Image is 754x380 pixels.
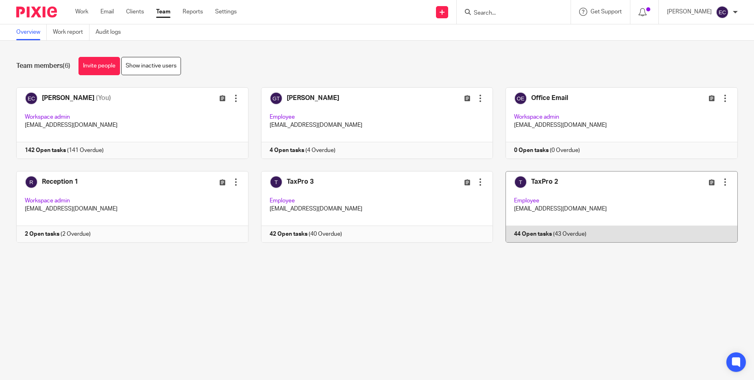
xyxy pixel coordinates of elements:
[473,10,546,17] input: Search
[121,57,181,75] a: Show inactive users
[96,24,127,40] a: Audit logs
[716,6,729,19] img: svg%3E
[53,24,89,40] a: Work report
[16,62,70,70] h1: Team members
[78,57,120,75] a: Invite people
[156,8,170,16] a: Team
[667,8,712,16] p: [PERSON_NAME]
[126,8,144,16] a: Clients
[75,8,88,16] a: Work
[183,8,203,16] a: Reports
[100,8,114,16] a: Email
[591,9,622,15] span: Get Support
[16,24,47,40] a: Overview
[16,7,57,17] img: Pixie
[63,63,70,69] span: (6)
[215,8,237,16] a: Settings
